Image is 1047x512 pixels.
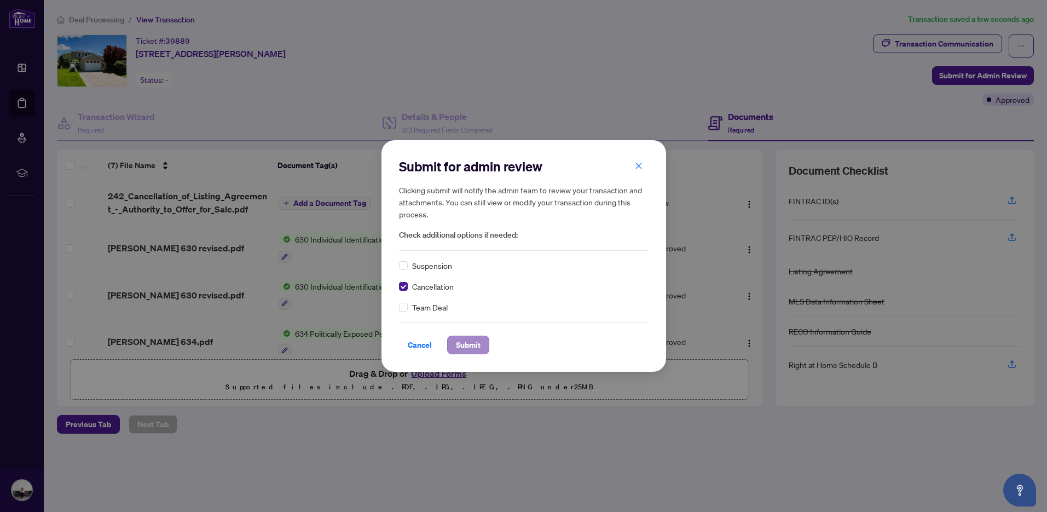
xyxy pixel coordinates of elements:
button: Submit [447,336,489,354]
span: Team Deal [412,301,448,313]
button: Open asap [1003,474,1036,507]
span: Cancellation [412,280,454,292]
button: Cancel [399,336,441,354]
span: Submit [456,336,481,354]
h2: Submit for admin review [399,158,649,175]
span: Cancel [408,336,432,354]
span: close [635,162,643,170]
span: Check additional options if needed: [399,229,649,241]
h5: Clicking submit will notify the admin team to review your transaction and attachments. You can st... [399,184,649,220]
span: Suspension [412,260,452,272]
